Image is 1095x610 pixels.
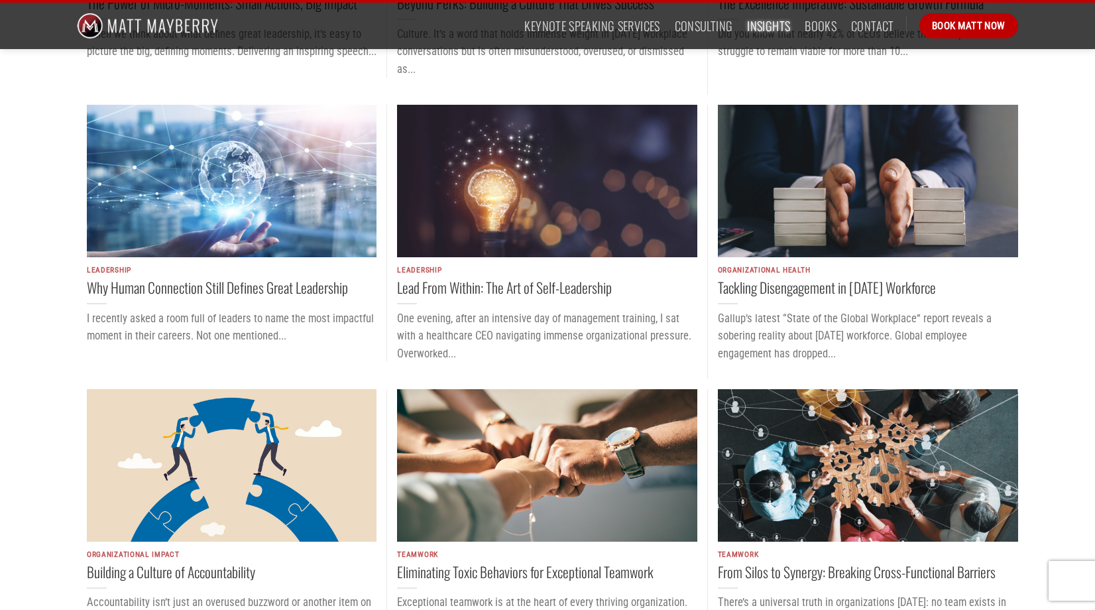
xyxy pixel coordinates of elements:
[747,14,790,38] a: Insights
[851,14,894,38] a: Contact
[87,310,376,345] p: I recently asked a room full of leaders to name the most impactful moment in their careers. Not o...
[397,562,654,581] a: Eliminating Toxic Behaviors for Exceptional Teamwork
[805,14,836,38] a: Books
[397,389,697,542] img: teamwork
[397,105,697,257] img: self-leadership
[87,389,376,542] img: accountability culture
[718,266,1018,275] p: Organizational Health
[718,278,936,296] a: Tackling Disengagement in [DATE] Workforce
[397,550,697,560] p: Teamwork
[87,105,376,257] img: leadership connection
[397,26,697,79] p: Culture. It’s a word that holds immense weight in [DATE] workplace conversations but is often mis...
[397,266,697,275] p: Leadership
[718,562,996,581] a: From Silos to Synergy: Breaking Cross-Functional Barriers
[718,389,1018,542] img: cross-functional
[524,14,660,38] a: Keynote Speaking Services
[718,310,1018,363] p: Gallup’s latest “State of the Global Workplace” report reveals a sobering reality about [DATE] wo...
[87,550,376,560] p: Organizational Impact
[397,278,612,296] a: Lead From Within: The Art of Self-Leadership
[718,105,1018,257] img: disengagement
[77,3,218,49] img: Matt Mayberry
[87,266,376,275] p: Leadership
[919,13,1018,38] a: Book Matt Now
[675,14,733,38] a: Consulting
[87,562,255,581] a: Building a Culture of Accountability
[932,18,1006,34] span: Book Matt Now
[397,310,697,363] p: One evening, after an intensive day of management training, I sat with a healthcare CEO navigatin...
[87,278,348,296] a: Why Human Connection Still Defines Great Leadership
[718,550,1018,560] p: Teamwork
